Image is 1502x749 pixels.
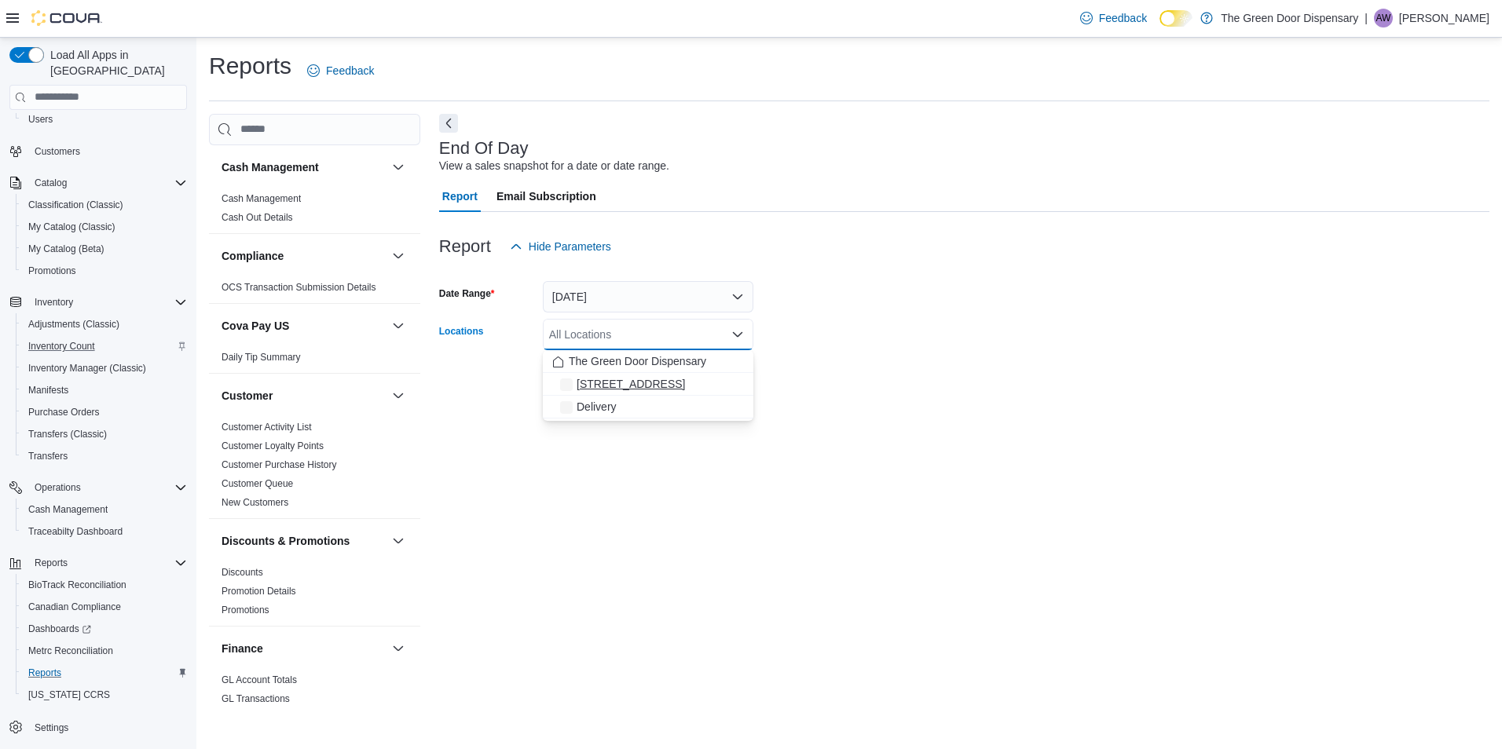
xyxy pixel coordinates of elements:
button: Compliance [222,248,386,264]
a: Customer Purchase History [222,459,337,470]
span: Classification (Classic) [22,195,187,214]
span: Delivery [577,399,617,415]
span: Inventory [35,296,73,309]
span: Reports [35,557,68,569]
p: [PERSON_NAME] [1399,9,1489,27]
div: Cova Pay US [209,348,420,373]
h3: Customer [222,388,273,404]
span: Customer Purchase History [222,459,337,471]
span: Users [28,113,53,126]
span: Catalog [35,177,67,189]
span: Customer Activity List [222,421,312,433]
a: Promotions [22,261,82,280]
span: Promotions [22,261,187,280]
span: Feedback [326,63,374,79]
span: Reports [22,663,187,682]
div: Discounts & Promotions [209,563,420,626]
span: Promotions [28,265,76,277]
h3: Report [439,237,491,256]
button: Inventory [28,293,79,312]
button: Operations [3,477,193,499]
span: Promotion Details [222,585,296,597]
input: Dark Mode [1159,10,1192,27]
a: Daily Tip Summary [222,352,301,363]
span: Email Subscription [496,181,596,212]
button: Hide Parameters [504,231,617,262]
button: Close list of options [731,328,744,341]
button: Transfers [16,445,193,467]
a: GL Transactions [222,693,290,704]
a: New Customers [222,497,288,508]
a: Reports [22,663,68,682]
button: Cova Pay US [389,316,408,335]
a: Traceabilty Dashboard [22,522,129,541]
a: Feedback [301,55,380,86]
button: Customer [222,388,386,404]
button: Reports [16,662,193,684]
span: Dashboards [22,619,187,638]
div: Alyvia Weegar [1374,9,1393,27]
span: Promotions [222,604,269,616]
span: My Catalog (Beta) [22,239,187,258]
span: Reports [28,554,187,572]
a: My Catalog (Classic) [22,217,122,236]
span: Purchase Orders [28,406,100,418]
a: Promotion Details [222,586,296,597]
h3: Cash Management [222,159,319,175]
button: Purchase Orders [16,401,193,423]
span: Metrc Reconciliation [28,645,113,657]
a: Transfers (Classic) [22,425,113,444]
button: Discounts & Promotions [389,532,408,550]
button: Cash Management [389,158,408,177]
span: Adjustments (Classic) [22,315,187,334]
span: Traceabilty Dashboard [22,522,187,541]
span: Settings [28,717,187,736]
a: Classification (Classic) [22,195,130,214]
a: My Catalog (Beta) [22,239,111,258]
span: Cash Out Details [222,211,293,224]
span: Washington CCRS [22,685,187,704]
button: Catalog [3,172,193,194]
span: Adjustments (Classic) [28,318,119,331]
span: BioTrack Reconciliation [28,579,126,591]
a: BioTrack Reconciliation [22,575,133,594]
button: Catalog [28,174,73,192]
button: Inventory [3,291,193,313]
button: Cash Management [16,499,193,521]
span: GL Transactions [222,692,290,705]
span: Discounts [222,566,263,579]
span: Users [22,110,187,129]
label: Locations [439,325,484,338]
span: Manifests [22,381,187,400]
span: Operations [28,478,187,497]
a: Inventory Manager (Classic) [22,359,152,378]
span: [STREET_ADDRESS] [577,376,685,392]
div: Cash Management [209,189,420,233]
button: Customer [389,386,408,405]
button: Compliance [389,247,408,265]
button: Settings [3,715,193,738]
a: Discounts [222,567,263,578]
button: Finance [222,641,386,656]
div: Compliance [209,278,420,303]
h3: End Of Day [439,139,529,158]
span: Transfers (Classic) [28,428,107,440]
div: Customer [209,418,420,518]
span: Load All Apps in [GEOGRAPHIC_DATA] [44,47,187,79]
span: BioTrack Reconciliation [22,575,187,594]
a: Users [22,110,59,129]
span: Inventory Count [22,337,187,356]
span: [US_STATE] CCRS [28,689,110,701]
a: Manifests [22,381,75,400]
span: Operations [35,481,81,494]
span: My Catalog (Beta) [28,243,104,255]
button: Operations [28,478,87,497]
div: Choose from the following options [543,350,753,418]
button: Delivery [543,396,753,418]
a: Dashboards [16,618,193,640]
a: Transfers [22,447,74,466]
a: Canadian Compliance [22,597,127,616]
h3: Finance [222,641,263,656]
h3: Discounts & Promotions [222,533,350,549]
